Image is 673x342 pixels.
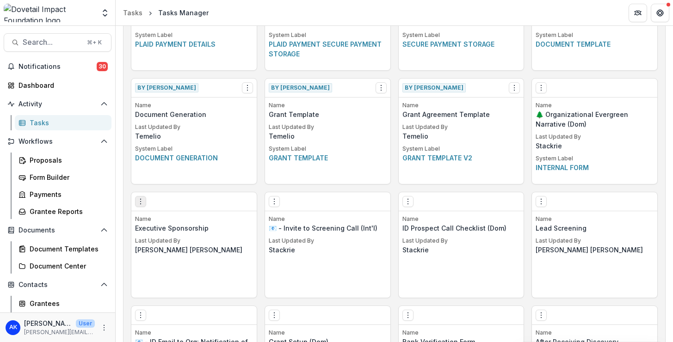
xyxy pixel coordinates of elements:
button: Open Contacts [4,277,111,292]
p: Last Updated By [536,133,654,141]
p: Executive Sponsorship [135,223,253,233]
a: Dashboard [4,78,111,93]
button: Options [269,310,280,321]
p: Temelio [402,131,520,141]
p: Name [402,329,520,337]
button: Search... [4,33,111,52]
p: Plaid payment details [135,39,253,49]
p: [PERSON_NAME] [PERSON_NAME] [536,245,654,255]
span: 30 [97,62,108,71]
p: Last Updated By [402,237,520,245]
p: Stackrie [269,245,387,255]
div: Tasks [123,8,142,18]
button: Options [536,82,547,93]
span: Contacts [19,281,97,289]
p: System Label [135,31,253,39]
p: Grant template [269,153,387,163]
p: System Label [402,145,520,153]
div: Form Builder [30,172,104,182]
span: Search... [23,38,81,47]
button: Open Activity [4,97,111,111]
a: Tasks [119,6,146,19]
p: Name [135,101,253,110]
nav: breadcrumb [119,6,212,19]
div: Proposals [30,155,104,165]
span: Notifications [19,63,97,71]
p: Name [536,329,654,337]
p: Name [269,101,387,110]
span: Activity [19,100,97,108]
p: ID Prospect Call Checklist (Dom) [402,223,520,233]
button: Open Workflows [4,134,111,149]
p: Name [536,101,654,110]
button: Options [135,310,146,321]
p: Document template [536,39,654,49]
p: Grant template v2 [402,153,520,163]
button: Options [135,196,146,207]
p: Last Updated By [269,123,387,131]
p: System Label [135,145,253,153]
p: Grant Template [269,110,387,119]
a: Payments [15,187,111,202]
span: By [PERSON_NAME] [135,83,198,92]
p: System Label [402,31,520,39]
span: Workflows [19,138,97,146]
p: Name [402,101,520,110]
p: Name [135,215,253,223]
img: Dovetail Impact Foundation logo [4,4,95,22]
a: Grantees [15,296,111,311]
p: Stackrie [402,245,520,255]
p: Lead Screening [536,223,654,233]
p: Last Updated By [269,237,387,245]
p: Name [269,215,387,223]
button: Options [376,82,387,93]
div: Tasks [30,118,104,128]
div: Dashboard [19,80,104,90]
div: Grantee Reports [30,207,104,216]
p: [PERSON_NAME] [24,318,72,328]
button: Get Help [651,4,669,22]
div: Document Center [30,261,104,271]
button: Open Documents [4,223,111,238]
span: By [PERSON_NAME] [402,83,466,92]
p: Name [269,329,387,337]
p: Temelio [269,131,387,141]
a: Grantee Reports [15,204,111,219]
p: System Label [269,145,387,153]
p: Document generation [135,153,253,163]
button: Options [509,82,520,93]
a: Document Center [15,258,111,274]
button: Options [269,196,280,207]
button: Open entity switcher [99,4,111,22]
p: Name [536,215,654,223]
a: Document Templates [15,241,111,256]
p: Name [402,215,520,223]
p: Grant Agreement Template [402,110,520,119]
button: Options [402,196,414,207]
p: 🌲 Organizational Evergreen Narrative (Dom) [536,110,654,129]
p: Secure payment storage [402,39,520,49]
button: Notifications30 [4,59,111,74]
div: Anna Koons [9,324,17,330]
p: User [76,319,95,328]
span: Documents [19,226,97,234]
p: Plaid payment secure payment storage [269,39,387,59]
p: Last Updated By [135,123,253,131]
button: More [99,322,110,333]
p: [PERSON_NAME][EMAIL_ADDRESS][DOMAIN_NAME] [24,328,95,336]
a: Proposals [15,153,111,168]
div: Grantees [30,299,104,308]
button: Options [536,310,547,321]
p: Internal form [536,163,654,172]
span: By [PERSON_NAME] [269,83,332,92]
div: Payments [30,189,104,199]
div: Tasks Manager [158,8,209,18]
p: System Label [536,31,654,39]
p: System Label [536,154,654,163]
p: Document Generation [135,110,253,119]
button: Options [402,310,414,321]
button: Options [242,82,253,93]
button: Partners [629,4,647,22]
p: Last Updated By [536,237,654,245]
p: System Label [269,31,387,39]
